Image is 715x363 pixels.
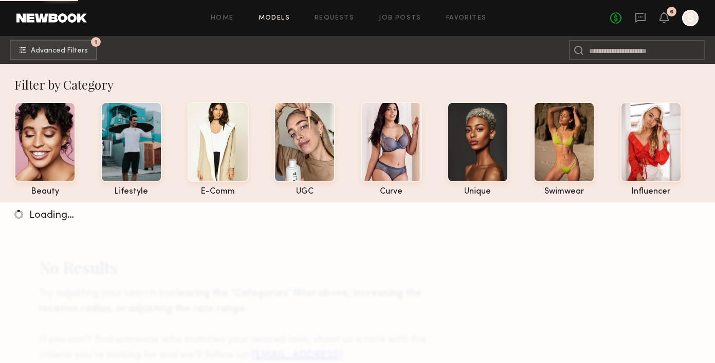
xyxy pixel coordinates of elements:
div: unique [447,187,508,196]
a: S [682,10,699,26]
div: UGC [274,187,335,196]
div: beauty [14,187,76,196]
div: influencer [620,187,682,196]
a: Requests [315,15,354,22]
div: lifestyle [101,187,162,196]
a: Models [259,15,290,22]
span: Loading… [29,211,74,220]
div: swimwear [534,187,595,196]
a: Favorites [446,15,487,22]
span: Advanced Filters [31,47,88,55]
div: Filter by Category [14,76,711,93]
div: curve [361,187,422,196]
a: Home [211,15,234,22]
a: Job Posts [379,15,421,22]
button: 1Advanced Filters [10,40,97,60]
div: e-comm [188,187,249,196]
span: 1 [95,40,97,44]
div: 6 [670,9,673,15]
